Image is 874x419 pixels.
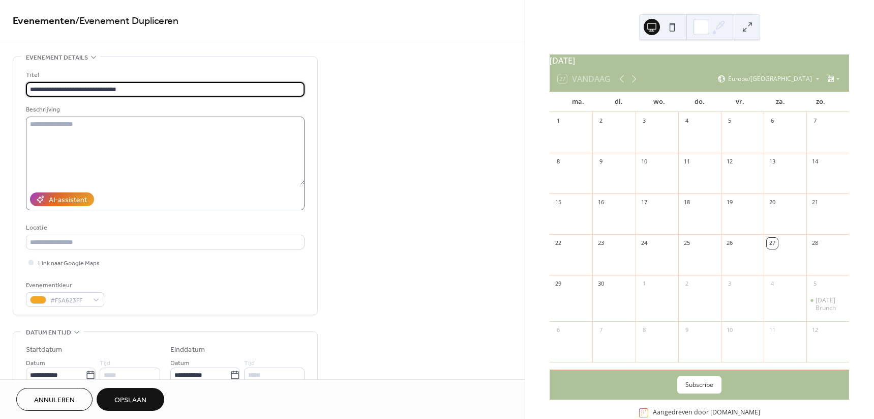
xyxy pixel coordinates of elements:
div: 1 [639,278,650,290]
div: 1 [553,116,564,127]
div: Sunday Brunch [806,296,849,312]
div: za. [760,92,801,112]
span: Opslaan [114,395,146,406]
span: Tijd [100,358,110,369]
span: Datum [26,358,45,369]
span: / Evenement Dupliceren [75,11,178,31]
div: 12 [809,325,821,336]
div: 24 [639,238,650,249]
div: 14 [809,156,821,167]
div: 28 [809,238,821,249]
div: [DATE] Brunch [816,296,845,312]
div: vr. [719,92,760,112]
div: 6 [553,325,564,336]
button: Annuleren [16,388,93,411]
div: [DATE] [550,54,849,67]
div: Aangedreven door [653,408,760,417]
div: 10 [639,156,650,167]
button: AI-assistent [30,192,94,206]
div: 7 [595,325,607,336]
div: 16 [595,197,607,208]
span: Link naar Google Maps [38,258,100,269]
span: Evenement details [26,52,88,63]
div: 23 [595,238,607,249]
div: 8 [639,325,650,336]
a: Evenementen [13,11,75,31]
div: 8 [553,156,564,167]
span: Datum en tijd [26,327,71,338]
div: 2 [681,278,692,290]
div: zo. [800,92,841,112]
div: 6 [767,116,778,127]
div: 9 [681,325,692,336]
div: Startdatum [26,345,62,355]
span: Datum [170,358,189,369]
div: 12 [724,156,735,167]
div: Einddatum [170,345,205,355]
span: Annuleren [34,395,75,406]
div: 19 [724,197,735,208]
button: Subscribe [677,376,721,394]
span: Europe/[GEOGRAPHIC_DATA] [728,76,812,82]
div: 26 [724,238,735,249]
div: 3 [724,278,735,290]
div: Beschrijving [26,104,303,115]
div: 17 [639,197,650,208]
div: 21 [809,197,821,208]
div: AI-assistent [49,195,87,206]
div: di. [598,92,639,112]
div: 25 [681,238,692,249]
div: 15 [553,197,564,208]
span: Tijd [244,358,255,369]
div: 4 [681,116,692,127]
div: 11 [681,156,692,167]
div: 3 [639,116,650,127]
div: Locatie [26,222,303,233]
div: 9 [595,156,607,167]
div: 29 [553,278,564,290]
div: 22 [553,238,564,249]
div: 2 [595,116,607,127]
div: 10 [724,325,735,336]
div: wo. [639,92,679,112]
div: ma. [558,92,598,112]
div: Evenementkleur [26,280,102,291]
div: 20 [767,197,778,208]
div: 30 [595,278,607,290]
div: 4 [767,278,778,290]
div: 13 [767,156,778,167]
div: 7 [809,116,821,127]
div: 18 [681,197,692,208]
div: 27 [767,238,778,249]
a: [DOMAIN_NAME] [710,408,760,417]
button: Opslaan [97,388,164,411]
div: Titel [26,70,303,80]
div: 11 [767,325,778,336]
div: 5 [724,116,735,127]
div: 5 [809,278,821,290]
span: #F5A623FF [50,295,88,306]
div: do. [679,92,720,112]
